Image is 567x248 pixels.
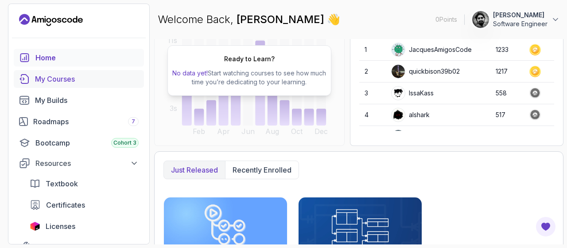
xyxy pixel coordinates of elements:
img: user profile image [392,130,405,143]
span: Licenses [46,221,75,232]
span: [PERSON_NAME] [237,13,327,26]
h2: Ready to Learn? [224,55,275,63]
td: 467 [490,126,524,148]
td: 4 [359,104,386,126]
p: Just released [171,165,218,175]
a: Landing page [19,13,83,27]
a: textbook [24,175,144,193]
span: Certificates [46,200,85,210]
p: 0 Points [435,15,457,24]
div: quickbison39b02 [391,64,460,79]
a: licenses [24,217,144,235]
td: 2 [359,61,386,83]
div: Resources [35,158,139,169]
td: 1 [359,39,386,61]
td: 5 [359,126,386,148]
a: certificates [24,196,144,214]
button: Resources [14,155,144,171]
button: Open Feedback Button [535,216,556,237]
div: Roadmaps [33,116,139,127]
img: user profile image [392,108,405,122]
div: IssaKass [391,86,434,100]
p: Start watching courses to see how much time you’re dedicating to your learning. [171,69,327,87]
a: home [14,49,144,67]
div: JacquesAmigosCode [391,43,472,57]
div: Home [35,52,139,63]
span: Cohort 3 [113,139,136,146]
p: Software Engineer [493,20,548,28]
div: My Builds [35,95,139,106]
p: [PERSON_NAME] [493,11,548,20]
img: user profile image [392,65,405,78]
td: 517 [490,104,524,126]
p: Recently enrolled [233,165,291,175]
td: 1233 [490,39,524,61]
div: Apply5489 [391,130,441,144]
div: Bootcamp [35,138,139,148]
td: 3 [359,83,386,104]
img: jetbrains icon [30,222,40,231]
a: courses [14,70,144,88]
p: Welcome Back, [158,12,340,27]
a: roadmaps [14,113,144,130]
span: No data yet! [172,69,208,77]
img: user profile image [392,87,405,100]
span: 7 [132,118,135,125]
div: My Courses [35,74,139,84]
img: user profile image [472,11,489,28]
span: Textbook [46,178,78,189]
button: user profile image[PERSON_NAME]Software Engineer [472,11,560,28]
td: 558 [490,83,524,104]
td: 1217 [490,61,524,83]
img: default monster avatar [392,43,405,56]
button: Just released [164,161,225,179]
div: alshark [391,108,430,122]
span: 👋 [325,10,344,29]
button: Recently enrolled [225,161,299,179]
a: builds [14,91,144,109]
a: bootcamp [14,134,144,152]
